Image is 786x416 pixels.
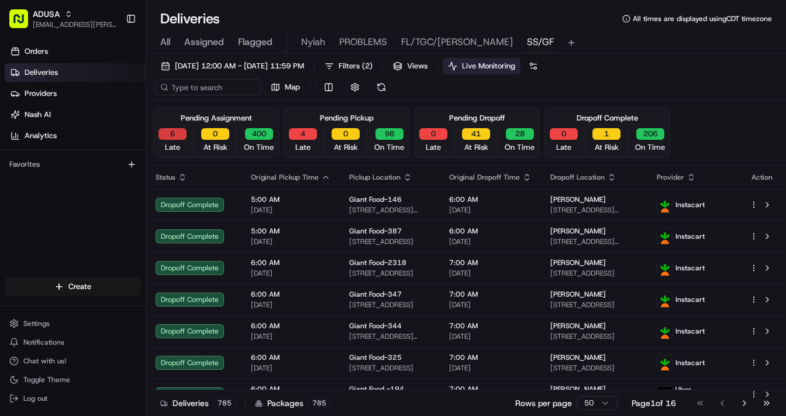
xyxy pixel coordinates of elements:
[289,128,317,140] button: 4
[116,198,142,207] span: Pylon
[592,128,620,140] button: 1
[23,319,50,328] span: Settings
[657,355,673,370] img: profile_instacart_ahold_partner.png
[5,84,146,103] a: Providers
[349,173,401,182] span: Pickup Location
[251,363,330,373] span: [DATE]
[266,79,305,95] button: Map
[550,321,606,331] span: [PERSON_NAME]
[550,290,606,299] span: [PERSON_NAME]
[23,394,47,403] span: Log out
[657,197,673,212] img: profile_instacart_ahold_partner.png
[251,258,330,267] span: 6:00 AM
[251,237,330,246] span: [DATE]
[165,142,180,153] span: Late
[68,281,91,292] span: Create
[675,295,705,304] span: Instacart
[675,385,691,394] span: Uber
[527,35,554,49] span: SS/GF
[301,35,325,49] span: Nyiah
[153,108,279,158] div: Pending Assignment6Late0At Risk400On Time
[160,35,170,49] span: All
[349,321,402,331] span: Giant Food-344
[449,300,532,310] span: [DATE]
[443,58,520,74] button: Live Monitoring
[462,128,490,140] button: 41
[349,384,404,394] span: Giant Food -194
[449,195,532,204] span: 6:00 AM
[657,260,673,276] img: profile_instacart_ahold_partner.png
[449,226,532,236] span: 6:00 AM
[449,173,520,182] span: Original Dropoff Time
[251,300,330,310] span: [DATE]
[349,195,402,204] span: Giant Food-146
[556,142,571,153] span: Late
[332,128,360,140] button: 0
[5,63,146,82] a: Deliveries
[349,237,430,246] span: [STREET_ADDRESS]
[181,113,252,123] div: Pending Assignment
[25,88,57,99] span: Providers
[515,397,572,409] p: Rows per page
[334,142,358,153] span: At Risk
[12,12,35,35] img: Nash
[339,61,373,71] span: Filters
[156,173,175,182] span: Status
[5,277,141,296] button: Create
[349,363,430,373] span: [STREET_ADDRESS]
[251,173,319,182] span: Original Pickup Time
[657,173,684,182] span: Provider
[5,105,146,124] a: Nash AI
[550,269,638,278] span: [STREET_ADDRESS]
[94,165,192,186] a: 💻API Documentation
[577,113,638,123] div: Dropoff Complete
[5,372,141,388] button: Toggle Theme
[158,128,187,140] button: 6
[632,397,676,409] div: Page 1 of 16
[635,142,665,153] span: On Time
[5,353,141,369] button: Chat with us!
[550,332,638,341] span: [STREET_ADDRESS]
[506,128,534,140] button: 28
[375,128,404,140] button: 98
[30,75,193,88] input: Clear
[5,315,141,332] button: Settings
[319,58,378,74] button: Filters(2)
[201,128,229,140] button: 0
[213,398,236,408] div: 785
[464,142,488,153] span: At Risk
[419,128,447,140] button: 0
[505,142,535,153] span: On Time
[675,326,705,336] span: Instacart
[40,112,192,123] div: Start new chat
[33,20,116,29] span: [EMAIL_ADDRESS][PERSON_NAME][DOMAIN_NAME]
[308,398,330,408] div: 785
[449,269,532,278] span: [DATE]
[33,8,60,20] button: ADUSA
[251,195,330,204] span: 5:00 AM
[82,198,142,207] a: Powered byPylon
[462,61,515,71] span: Live Monitoring
[550,173,605,182] span: Dropoff Location
[449,353,532,362] span: 7:00 AM
[251,332,330,341] span: [DATE]
[657,324,673,339] img: profile_instacart_ahold_partner.png
[550,300,638,310] span: [STREET_ADDRESS]
[550,226,606,236] span: [PERSON_NAME]
[25,67,58,78] span: Deliveries
[407,61,428,71] span: Views
[449,237,532,246] span: [DATE]
[320,113,374,123] div: Pending Pickup
[5,126,146,145] a: Analytics
[184,35,224,49] span: Assigned
[204,142,227,153] span: At Risk
[550,363,638,373] span: [STREET_ADDRESS]
[449,363,532,373] span: [DATE]
[349,300,430,310] span: [STREET_ADDRESS]
[449,113,505,123] div: Pending Dropoff
[414,108,540,158] div: Pending Dropoff0Late41At Risk28On Time
[12,112,33,133] img: 1736555255976-a54dd68f-1ca7-489b-9aae-adbdc363a1c4
[657,292,673,307] img: profile_instacart_ahold_partner.png
[633,14,772,23] span: All times are displayed using CDT timezone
